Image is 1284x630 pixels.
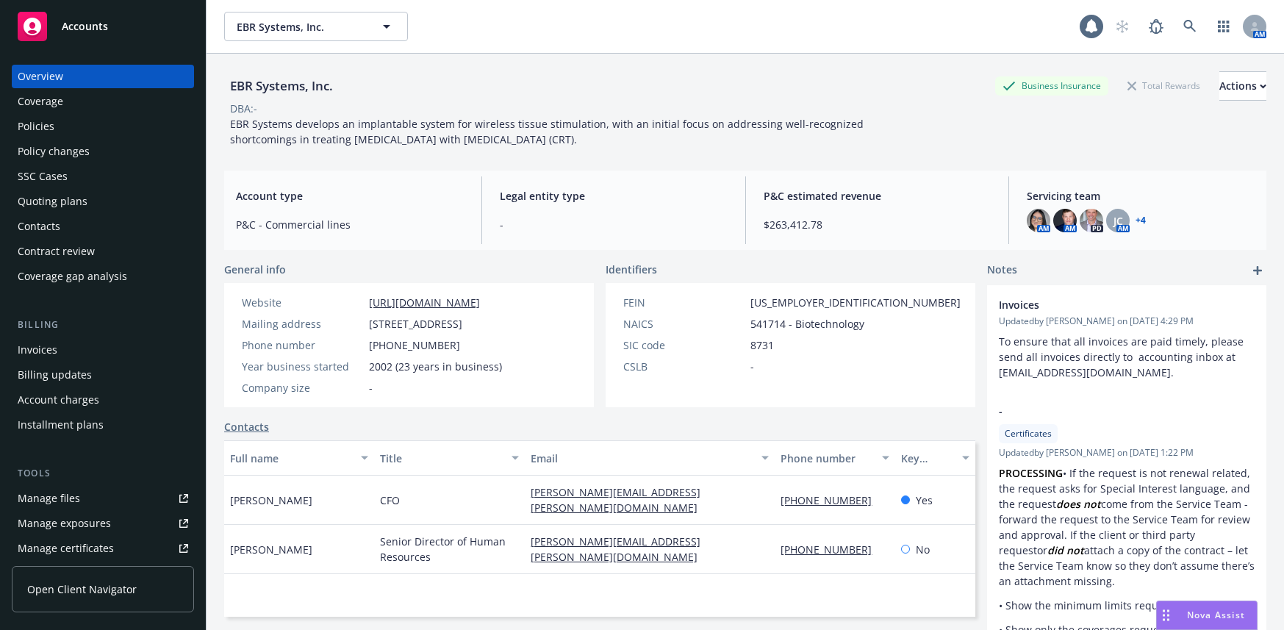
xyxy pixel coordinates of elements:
div: DBA: - [230,101,257,116]
div: Business Insurance [995,76,1108,95]
div: Manage files [18,487,80,510]
button: Phone number [775,440,895,476]
a: [URL][DOMAIN_NAME] [369,296,480,309]
div: Invoices [18,338,57,362]
a: SSC Cases [12,165,194,188]
div: Title [380,451,502,466]
span: Servicing team [1027,188,1255,204]
span: [PERSON_NAME] [230,493,312,508]
span: [PERSON_NAME] [230,542,312,557]
span: Notes [987,262,1017,279]
a: Coverage [12,90,194,113]
a: Policies [12,115,194,138]
div: NAICS [623,316,745,332]
div: Overview [18,65,63,88]
img: photo [1080,209,1103,232]
span: Invoices [999,297,1216,312]
span: Certificates [1005,427,1052,440]
button: EBR Systems, Inc. [224,12,408,41]
span: Senior Director of Human Resources [380,534,518,565]
div: CSLB [623,359,745,374]
div: Billing [12,318,194,332]
button: Email [525,440,775,476]
span: [US_EMPLOYER_IDENTIFICATION_NUMBER] [750,295,961,310]
a: Manage certificates [12,537,194,560]
a: Report a Bug [1141,12,1171,41]
span: - [500,217,728,232]
div: FEIN [623,295,745,310]
span: 541714 - Biotechnology [750,316,864,332]
span: JC [1113,213,1123,229]
span: 8731 [750,337,774,353]
span: P&C - Commercial lines [236,217,464,232]
div: Manage exposures [18,512,111,535]
div: Installment plans [18,413,104,437]
div: Actions [1219,72,1266,100]
strong: PROCESSING [999,466,1063,480]
a: Billing updates [12,363,194,387]
div: Full name [230,451,352,466]
a: Start snowing [1108,12,1137,41]
a: Switch app [1209,12,1238,41]
a: Contract review [12,240,194,263]
span: Nova Assist [1187,609,1245,621]
div: Mailing address [242,316,363,332]
div: Company size [242,380,363,395]
button: Full name [224,440,374,476]
em: does not [1056,497,1101,511]
div: SSC Cases [18,165,68,188]
div: Quoting plans [18,190,87,213]
span: - [999,404,1216,419]
span: No [916,542,930,557]
button: Nova Assist [1156,601,1258,630]
div: Coverage gap analysis [18,265,127,288]
a: Manage exposures [12,512,194,535]
a: Account charges [12,388,194,412]
em: did not [1047,543,1084,557]
a: Search [1175,12,1205,41]
a: Contacts [224,419,269,434]
span: To ensure that all invoices are paid timely, please send all invoices directly to accounting inbo... [999,334,1247,379]
span: General info [224,262,286,277]
div: Phone number [781,451,873,466]
span: Open Client Navigator [27,581,137,597]
a: add [1249,262,1266,279]
div: Phone number [242,337,363,353]
a: Installment plans [12,413,194,437]
div: Website [242,295,363,310]
div: EBR Systems, Inc. [224,76,339,96]
button: Title [374,440,524,476]
div: Contacts [18,215,60,238]
div: Year business started [242,359,363,374]
div: Key contact [901,451,953,466]
div: SIC code [623,337,745,353]
a: Coverage gap analysis [12,265,194,288]
div: Email [531,451,753,466]
img: photo [1053,209,1077,232]
a: Contacts [12,215,194,238]
span: $263,412.78 [764,217,991,232]
p: • Show the minimum limits requested [999,598,1255,613]
span: Legal entity type [500,188,728,204]
a: [PHONE_NUMBER] [781,493,883,507]
a: [PHONE_NUMBER] [781,543,883,556]
a: Overview [12,65,194,88]
span: Updated by [PERSON_NAME] on [DATE] 4:29 PM [999,315,1255,328]
div: Coverage [18,90,63,113]
p: • If the request is not renewal related, the request asks for Special Interest language, and the ... [999,465,1255,589]
a: Policy changes [12,140,194,163]
div: InvoicesUpdatedby [PERSON_NAME] on [DATE] 4:29 PMTo ensure that all invoices are paid timely, ple... [987,285,1266,392]
div: Contract review [18,240,95,263]
a: Invoices [12,338,194,362]
span: [STREET_ADDRESS] [369,316,462,332]
span: CFO [380,493,400,508]
div: Account charges [18,388,99,412]
button: Actions [1219,71,1266,101]
div: Total Rewards [1120,76,1208,95]
a: Manage files [12,487,194,510]
a: Accounts [12,6,194,47]
span: Updated by [PERSON_NAME] on [DATE] 1:22 PM [999,446,1255,459]
span: Account type [236,188,464,204]
span: - [369,380,373,395]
